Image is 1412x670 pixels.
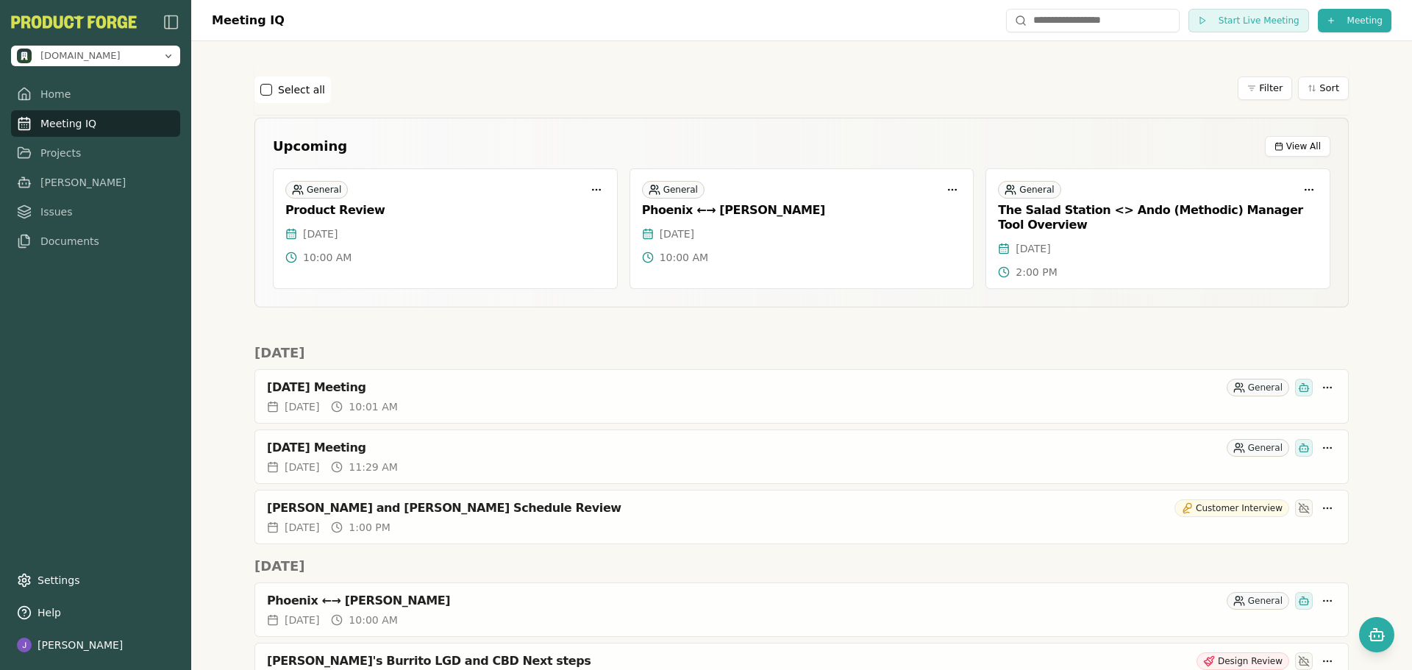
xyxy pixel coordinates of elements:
button: More options [588,181,605,199]
div: [PERSON_NAME] and [PERSON_NAME] Schedule Review [267,501,1169,516]
span: 10:00 AM [349,613,397,627]
label: Select all [278,82,325,97]
button: More options [944,181,961,199]
button: [PERSON_NAME] [11,632,180,658]
div: [DATE] Meeting [267,441,1221,455]
a: Issues [11,199,180,225]
a: [DATE] MeetingGeneral[DATE]10:01 AM [254,369,1349,424]
span: [DATE] [660,227,694,241]
button: More options [1300,181,1318,199]
span: 11:29 AM [349,460,397,474]
a: Documents [11,228,180,254]
h2: [DATE] [254,556,1349,577]
span: Start Live Meeting [1219,15,1299,26]
img: methodic.work [17,49,32,63]
button: More options [1319,652,1336,670]
div: General [998,181,1060,199]
div: Phoenix ←→ [PERSON_NAME] [267,594,1221,608]
div: Design Review [1197,652,1289,670]
span: 1:00 PM [349,520,390,535]
img: sidebar [163,13,180,31]
a: Settings [11,567,180,594]
div: Smith has not been invited [1295,652,1313,670]
div: General [642,181,705,199]
span: [DATE] [303,227,338,241]
h2: [DATE] [254,343,1349,363]
button: Filter [1238,76,1292,100]
a: [PERSON_NAME] and [PERSON_NAME] Schedule ReviewCustomer Interview[DATE]1:00 PM [254,490,1349,544]
span: 10:00 AM [660,250,708,265]
span: 2:00 PM [1016,265,1057,279]
span: [DATE] [285,399,319,414]
div: Product Review [285,203,605,218]
button: More options [1319,439,1336,457]
div: Phoenix ←→ [PERSON_NAME] [642,203,962,218]
span: [DATE] [285,613,319,627]
button: Close Sidebar [163,13,180,31]
span: 10:01 AM [349,399,397,414]
button: Help [11,599,180,626]
div: General [1227,379,1289,396]
button: Start Live Meeting [1188,9,1309,32]
span: 10:00 AM [303,250,352,265]
button: Open chat [1359,617,1394,652]
button: More options [1319,499,1336,517]
div: [DATE] Meeting [267,380,1221,395]
button: PF-Logo [11,15,137,29]
a: [DATE] MeetingGeneral[DATE]11:29 AM [254,430,1349,484]
div: [PERSON_NAME]'s Burrito LGD and CBD Next steps [267,654,1191,669]
span: View All [1286,140,1321,152]
button: Sort [1298,76,1349,100]
img: profile [17,638,32,652]
span: [DATE] [285,520,319,535]
a: Home [11,81,180,107]
a: Phoenix ←→ [PERSON_NAME]General[DATE]10:00 AM [254,582,1349,637]
div: The Salad Station <> Ando (Methodic) Manager Tool Overview [998,203,1318,232]
a: Projects [11,140,180,166]
button: Meeting [1318,9,1391,32]
button: View All [1265,136,1330,157]
div: Smith has been invited [1295,592,1313,610]
a: Meeting IQ [11,110,180,137]
div: General [1227,439,1289,457]
button: Open organization switcher [11,46,180,66]
div: Smith has not been invited [1295,499,1313,517]
h2: Upcoming [273,136,347,157]
span: Meeting [1347,15,1383,26]
button: More options [1319,379,1336,396]
div: Customer Interview [1174,499,1289,517]
div: Smith has been invited [1295,379,1313,396]
div: General [1227,592,1289,610]
button: More options [1319,592,1336,610]
h1: Meeting IQ [212,12,285,29]
img: Product Forge [11,15,137,29]
span: methodic.work [40,49,121,63]
div: Smith has been invited [1295,439,1313,457]
a: [PERSON_NAME] [11,169,180,196]
div: General [285,181,348,199]
span: [DATE] [285,460,319,474]
span: [DATE] [1016,241,1050,256]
